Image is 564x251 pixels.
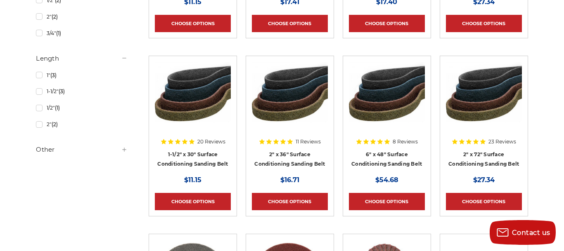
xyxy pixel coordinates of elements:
[349,62,425,162] a: 6"x48" Surface Conditioning Sanding Belts
[36,117,127,131] a: 2"
[36,9,127,24] a: 2"
[254,151,325,167] a: 2" x 36" Surface Conditioning Sanding Belt
[52,121,58,127] span: (2)
[36,26,127,40] a: 3/4"
[155,15,231,32] a: Choose Options
[36,145,127,155] h5: Other
[448,151,519,167] a: 2" x 72" Surface Conditioning Sanding Belt
[36,84,127,99] a: 1-1/2"
[473,176,495,184] span: $27.34
[36,54,127,63] h5: Length
[512,229,550,237] span: Contact us
[446,62,522,162] a: 2"x72" Surface Conditioning Sanding Belts
[252,15,328,32] a: Choose Options
[252,62,328,128] img: 2"x36" Surface Conditioning Sanding Belts
[36,101,127,115] a: 1/2"
[157,151,228,167] a: 1-1/2" x 30" Surface Conditioning Sanding Belt
[446,15,522,32] a: Choose Options
[36,68,127,82] a: 1"
[184,176,201,184] span: $11.15
[252,193,328,210] a: Choose Options
[55,105,60,111] span: (1)
[351,151,422,167] a: 6" x 48" Surface Conditioning Sanding Belt
[349,193,425,210] a: Choose Options
[375,176,398,184] span: $54.68
[349,15,425,32] a: Choose Options
[52,14,58,20] span: (2)
[490,220,556,245] button: Contact us
[349,62,425,128] img: 6"x48" Surface Conditioning Sanding Belts
[446,62,522,128] img: 2"x72" Surface Conditioning Sanding Belts
[155,193,231,210] a: Choose Options
[446,193,522,210] a: Choose Options
[50,72,57,78] span: (3)
[280,176,299,184] span: $16.71
[56,30,61,36] span: (1)
[155,62,231,162] a: 1.5"x30" Surface Conditioning Sanding Belts
[59,88,65,94] span: (3)
[252,62,328,162] a: 2"x36" Surface Conditioning Sanding Belts
[155,62,231,128] img: 1.5"x30" Surface Conditioning Sanding Belts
